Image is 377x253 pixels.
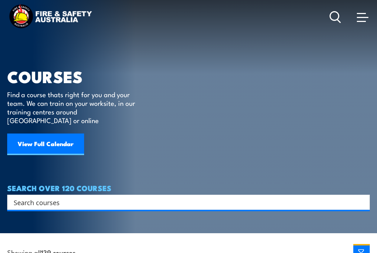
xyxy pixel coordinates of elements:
[7,134,84,155] a: View Full Calendar
[7,90,138,125] p: Find a course thats right for you and your team. We can train on your worksite, in our training c...
[7,184,370,192] h4: SEARCH OVER 120 COURSES
[15,197,355,207] form: Search form
[14,197,354,208] input: Search input
[357,197,367,207] button: Search magnifier button
[7,69,146,83] h1: COURSES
